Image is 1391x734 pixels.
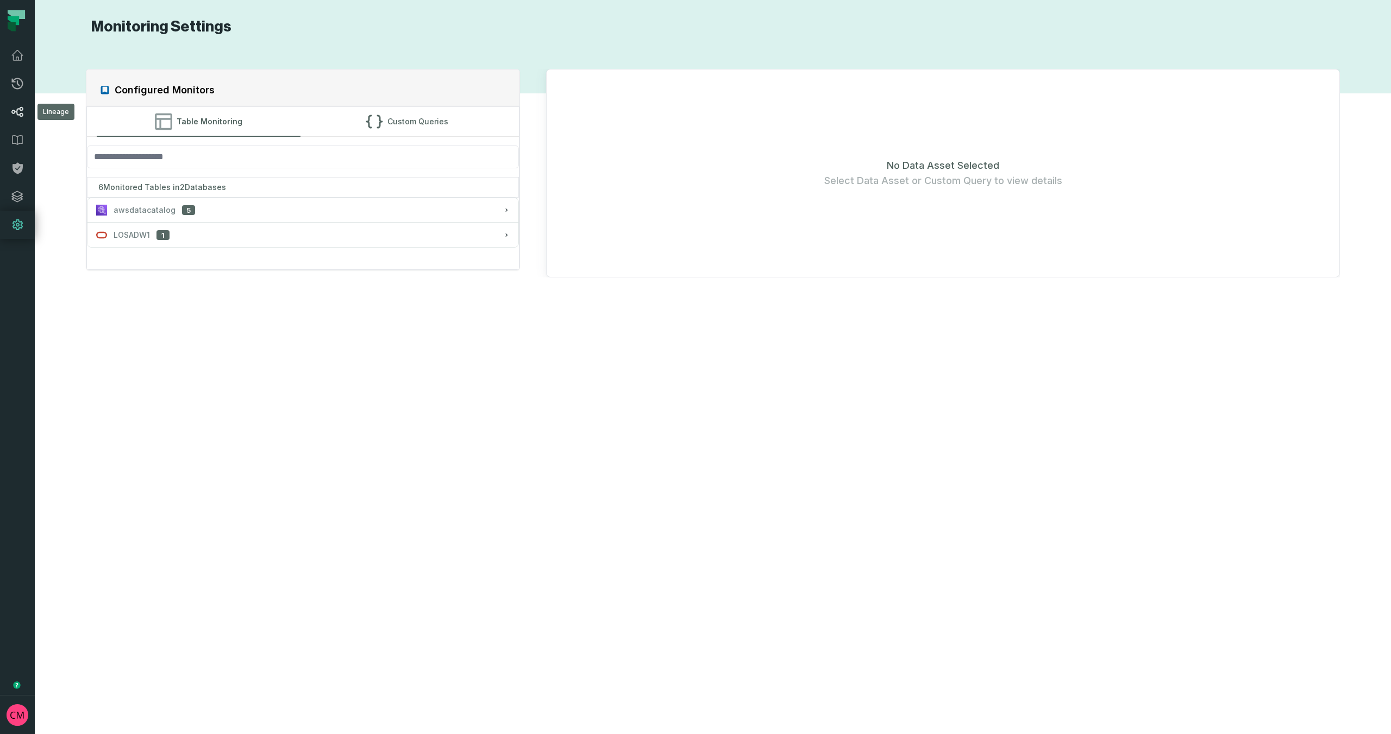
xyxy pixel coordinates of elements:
[87,177,519,198] div: 6 Monitored Tables in 2 Databases
[156,230,170,241] span: 1
[7,704,28,726] img: avatar of Collin Marsden
[887,158,999,173] span: No Data Asset Selected
[97,107,301,136] button: Table Monitoring
[115,83,215,98] h2: Configured Monitors
[182,205,195,216] span: 5
[86,17,231,36] h1: Monitoring Settings
[87,198,519,222] button: awsdatacatalog5
[824,173,1062,188] span: Select Data Asset or Custom Query to view details
[305,107,509,136] button: Custom Queries
[37,104,74,120] div: Lineage
[12,680,22,690] div: Tooltip anchor
[87,223,519,247] button: LOSADW11
[114,205,176,216] span: awsdatacatalog
[114,230,150,241] span: LOSADW1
